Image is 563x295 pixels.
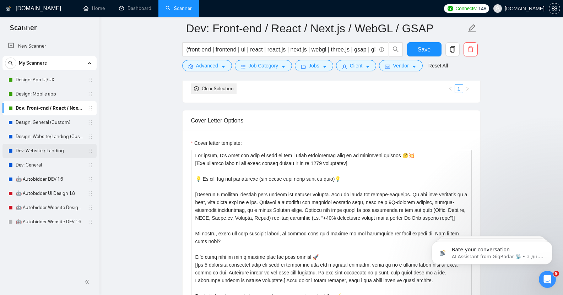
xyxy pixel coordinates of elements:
span: user [342,64,347,69]
li: 1 [455,84,463,93]
a: 🤖 Autobidder Website DEV 1.6 [16,215,83,229]
button: right [463,84,472,93]
span: holder [87,148,93,154]
button: userClientcaret-down [336,60,377,71]
span: Scanner [4,23,42,38]
button: setting [549,3,560,14]
label: Cover letter template: [191,139,242,147]
span: caret-down [412,64,417,69]
a: New Scanner [8,39,91,53]
a: dashboardDashboard [119,5,151,11]
a: 1 [455,85,463,93]
span: 148 [478,5,486,12]
img: logo [6,3,11,15]
span: holder [87,77,93,83]
li: My Scanners [2,56,97,229]
span: Save [418,45,431,54]
span: user [495,6,500,11]
span: edit [467,24,477,33]
a: 🤖 Autobidder Website Design 1.8 [16,201,83,215]
span: Jobs [309,62,319,70]
span: caret-down [221,64,226,69]
input: Scanner name... [186,20,466,37]
span: holder [87,120,93,125]
span: Vendor [393,62,408,70]
span: holder [87,105,93,111]
span: caret-down [365,64,370,69]
iframe: Intercom live chat [539,271,556,288]
span: left [448,87,453,91]
div: Cover Letter Options [191,110,472,131]
a: Design: App UI/UX [16,73,83,87]
a: Design: Mobile app [16,87,83,101]
span: delete [464,46,477,53]
a: Design: Website/Landing (Custom) [16,130,83,144]
a: Dev: Website / Landing [16,144,83,158]
span: holder [87,91,93,97]
button: delete [464,42,478,56]
button: Save [407,42,442,56]
span: idcard [385,64,390,69]
button: copy [445,42,460,56]
span: search [389,46,402,53]
span: double-left [85,278,92,285]
span: caret-down [322,64,327,69]
span: Job Category [249,62,278,70]
a: Dev: General [16,158,83,172]
span: search [5,61,16,66]
span: caret-down [281,64,286,69]
span: info-circle [379,47,384,52]
li: Next Page [463,84,472,93]
a: Dev: Front-end / React / Next.js / WebGL / GSAP [16,101,83,115]
button: folderJobscaret-down [295,60,333,71]
a: 🤖 Autobidder UI Design 1.8 [16,186,83,201]
span: copy [446,46,459,53]
button: search [389,42,403,56]
span: Advanced [196,62,218,70]
span: Connects: [455,5,477,12]
span: holder [87,134,93,140]
span: right [465,87,470,91]
button: idcardVendorcaret-down [379,60,422,71]
span: bars [241,64,246,69]
a: 🤖 Autobidder DEV 1.6 [16,172,83,186]
a: setting [549,6,560,11]
img: upwork-logo.png [448,6,453,11]
div: Clear Selection [202,85,234,93]
span: holder [87,219,93,225]
span: holder [87,191,93,196]
a: Design: General (Custom) [16,115,83,130]
span: holder [87,162,93,168]
span: close-circle [194,86,199,91]
span: folder [301,64,306,69]
span: My Scanners [19,56,47,70]
input: Search Freelance Jobs... [186,45,376,54]
button: left [446,84,455,93]
span: holder [87,176,93,182]
span: setting [549,6,560,11]
li: Previous Page [446,84,455,93]
span: setting [188,64,193,69]
span: Client [350,62,363,70]
button: settingAdvancedcaret-down [182,60,232,71]
span: holder [87,205,93,211]
a: searchScanner [166,5,192,11]
li: New Scanner [2,39,97,53]
button: search [5,58,16,69]
button: barsJob Categorycaret-down [235,60,292,71]
a: Reset All [428,62,448,70]
span: 9 [553,271,559,277]
iframe: Intercom notifications повідомлення [421,226,563,276]
a: homeHome [83,5,105,11]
